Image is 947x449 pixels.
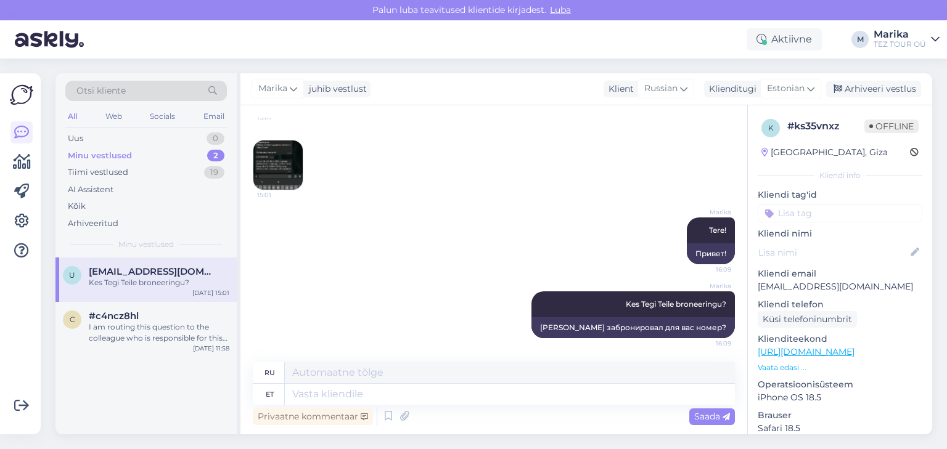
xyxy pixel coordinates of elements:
[758,333,922,346] p: Klienditeekond
[768,123,774,132] span: k
[758,267,922,280] p: Kliendi email
[546,4,575,15] span: Luba
[201,108,227,124] div: Email
[69,270,75,280] span: u
[761,146,888,159] div: [GEOGRAPHIC_DATA], Giza
[758,188,922,201] p: Kliendi tag'id
[851,31,869,48] div: M
[758,311,857,328] div: Küsi telefoninumbrit
[258,82,287,95] span: Marika
[531,317,735,338] div: [PERSON_NAME] забронировал для вас номер?
[604,83,634,95] div: Klient
[65,108,80,124] div: All
[787,119,864,134] div: # ks35vnxz
[204,166,224,179] div: 19
[864,119,919,133] span: Offline
[874,30,940,49] a: MarikaTEZ TOUR OÜ
[758,391,922,404] p: iPhone OS 18.5
[758,422,922,435] p: Safari 18.5
[257,113,303,122] span: 15:01
[758,298,922,311] p: Kliendi telefon
[118,239,174,250] span: Minu vestlused
[626,299,726,309] span: Kes Tegi Teile broneeringu?
[826,81,921,97] div: Arhiveeri vestlus
[68,184,113,196] div: AI Assistent
[89,277,229,288] div: Kes Tegi Teile broneeringu?
[193,344,229,353] div: [DATE] 11:58
[685,265,731,274] span: 16:09
[758,346,855,357] a: [URL][DOMAIN_NAME]
[758,378,922,391] p: Operatsioonisüsteem
[874,39,926,49] div: TEZ TOUR OÜ
[644,82,678,95] span: Russian
[10,83,33,107] img: Askly Logo
[253,408,373,425] div: Privaatne kommentaar
[758,227,922,240] p: Kliendi nimi
[758,204,922,222] input: Lisa tag
[253,140,303,190] img: Attachment
[758,170,922,181] div: Kliendi info
[76,84,126,97] span: Otsi kliente
[207,132,224,145] div: 0
[874,30,926,39] div: Marika
[758,246,908,259] input: Lisa nimi
[68,200,86,212] div: Kõik
[266,384,274,405] div: et
[257,190,303,200] span: 15:01
[70,315,75,324] span: c
[709,225,726,235] span: Tere!
[68,150,132,162] div: Minu vestlused
[747,28,822,51] div: Aktiivne
[704,83,756,95] div: Klienditugi
[685,339,731,348] span: 16:09
[207,150,224,162] div: 2
[147,108,178,124] div: Socials
[687,243,735,264] div: Привет!
[192,288,229,297] div: [DATE] 15:01
[685,208,731,217] span: Marika
[68,217,118,230] div: Arhiveeritud
[694,411,730,422] span: Saada
[304,83,367,95] div: juhib vestlust
[767,82,805,95] span: Estonian
[758,409,922,422] p: Brauser
[264,362,275,383] div: ru
[89,322,229,344] div: I am routing this question to the colleague who is responsible for this topic. The reply might ta...
[89,310,139,322] span: #c4ncz8hl
[68,166,128,179] div: Tiimi vestlused
[89,266,217,277] span: ulyashamilasha@gmail.com
[68,132,83,145] div: Uus
[685,281,731,291] span: Marika
[758,362,922,373] p: Vaata edasi ...
[758,280,922,293] p: [EMAIL_ADDRESS][DOMAIN_NAME]
[103,108,125,124] div: Web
